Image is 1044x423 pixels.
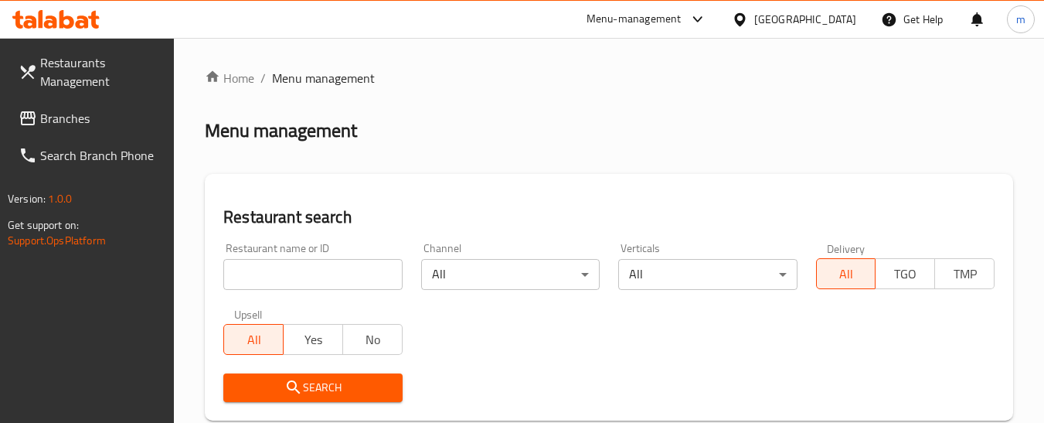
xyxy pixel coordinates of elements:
span: Restaurants Management [40,53,162,90]
span: TGO [882,263,929,285]
div: All [618,259,797,290]
input: Search for restaurant name or ID.. [223,259,402,290]
span: Search [236,378,389,397]
li: / [260,69,266,87]
label: Upsell [234,309,263,319]
a: Support.OpsPlatform [8,230,106,251]
button: TMP [934,258,995,289]
a: Search Branch Phone [6,137,175,174]
div: Menu-management [587,10,682,29]
button: All [223,324,284,355]
nav: breadcrumb [205,69,1013,87]
span: Yes [290,329,337,351]
span: Branches [40,109,162,128]
a: Branches [6,100,175,137]
span: Menu management [272,69,375,87]
h2: Restaurant search [223,206,995,229]
span: Version: [8,189,46,209]
button: All [816,258,876,289]
span: All [230,329,277,351]
div: [GEOGRAPHIC_DATA] [754,11,856,28]
a: Restaurants Management [6,44,175,100]
h2: Menu management [205,118,357,143]
button: No [342,324,403,355]
span: 1.0.0 [48,189,72,209]
span: All [823,263,870,285]
button: Yes [283,324,343,355]
div: All [421,259,600,290]
button: Search [223,374,402,402]
span: Get support on: [8,215,79,235]
button: TGO [875,258,935,289]
label: Delivery [827,243,865,254]
a: Home [205,69,254,87]
span: No [349,329,396,351]
span: TMP [941,263,988,285]
span: Search Branch Phone [40,146,162,165]
span: m [1016,11,1025,28]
